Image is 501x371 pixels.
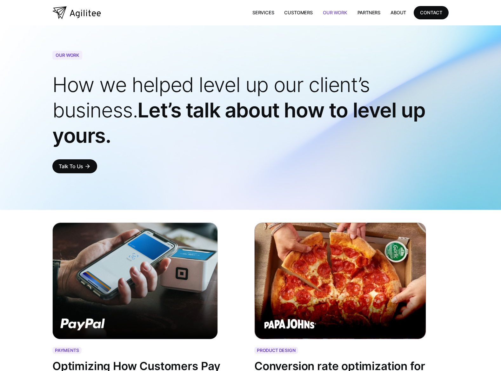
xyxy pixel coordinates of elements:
div: arrow_forward [84,163,91,169]
div: OUR WORK [52,51,82,60]
div: CONTACT [420,9,442,17]
div: PAYMENTS [55,348,79,353]
a: Talk To Usarrow_forward [52,159,97,173]
a: About [385,6,411,19]
div: PRODUCT DESIGN [257,348,296,353]
a: Customers [279,6,317,19]
a: Our Work [318,6,352,19]
a: CONTACT [414,6,449,19]
span: How we helped level up our client’s business. [52,72,370,122]
div: Talk To Us [59,162,83,171]
a: Services [247,6,279,19]
a: home [52,6,101,19]
h1: Let’s talk about how to level up yours. [52,72,449,148]
a: Partners [352,6,386,19]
